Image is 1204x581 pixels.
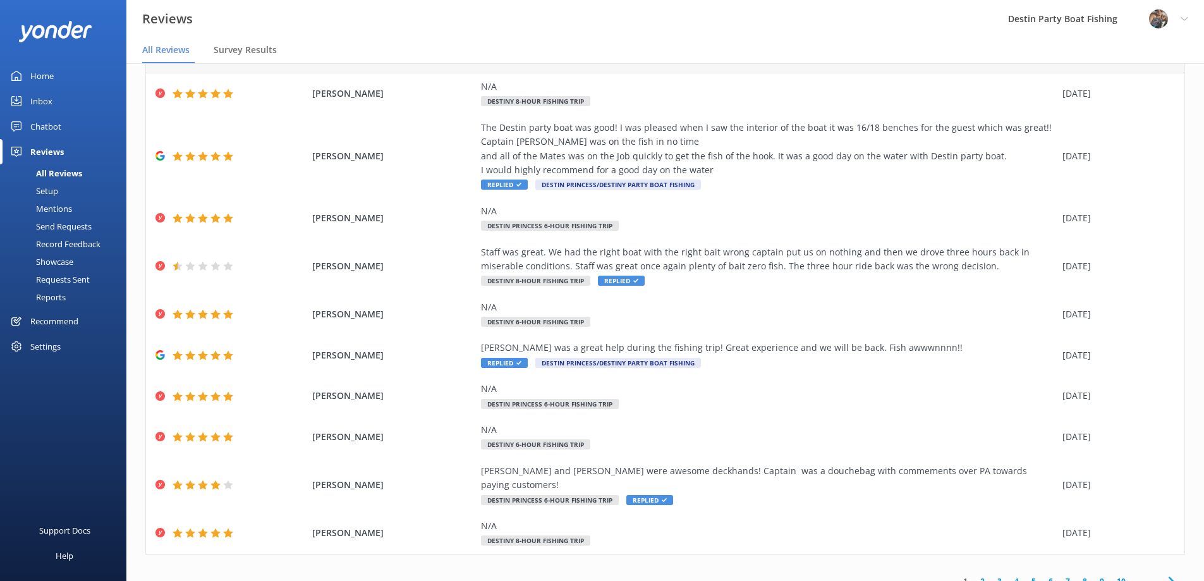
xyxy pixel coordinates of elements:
span: Destin Princess 6-Hour Fishing Trip [481,495,619,505]
a: Reports [8,288,126,306]
div: N/A [481,519,1056,533]
div: Support Docs [39,518,90,543]
div: [DATE] [1062,307,1169,321]
div: Record Feedback [8,235,100,253]
div: N/A [481,300,1056,314]
div: Recommend [30,309,78,334]
span: Replied [481,180,528,190]
span: Replied [626,495,673,505]
span: [PERSON_NAME] [312,526,475,540]
div: Showcase [8,253,73,271]
div: Chatbot [30,114,61,139]
div: Help [56,543,73,568]
div: Settings [30,334,61,359]
span: [PERSON_NAME] [312,430,475,444]
div: [DATE] [1062,478,1169,492]
a: Record Feedback [8,235,126,253]
span: All Reviews [142,44,190,56]
div: [DATE] [1062,259,1169,273]
div: [DATE] [1062,211,1169,225]
a: All Reviews [8,164,126,182]
span: [PERSON_NAME] [312,259,475,273]
span: Destin Princess 6-Hour Fishing Trip [481,399,619,409]
div: [DATE] [1062,526,1169,540]
div: [DATE] [1062,87,1169,101]
span: [PERSON_NAME] [312,307,475,321]
span: Destiny 6-Hour Fishing Trip [481,317,590,327]
span: Survey Results [214,44,277,56]
div: The Destin party boat was good! I was pleased when I saw the interior of the boat it was 16/18 be... [481,121,1056,178]
h3: Reviews [142,9,193,29]
span: [PERSON_NAME] [312,87,475,101]
div: Send Requests [8,217,92,235]
div: Home [30,63,54,89]
span: Destin Princess 6-Hour Fishing Trip [481,221,619,231]
div: Requests Sent [8,271,90,288]
a: Requests Sent [8,271,126,288]
div: Reviews [30,139,64,164]
div: Setup [8,182,58,200]
span: [PERSON_NAME] [312,211,475,225]
div: [DATE] [1062,430,1169,444]
div: [PERSON_NAME] was a great help during the fishing trip! Great experience and we will be back. Fis... [481,341,1056,355]
a: Showcase [8,253,126,271]
div: Staff was great. We had the right boat with the right bait wrong captain put us on nothing and th... [481,245,1056,274]
img: yonder-white-logo.png [19,21,92,42]
div: N/A [481,382,1056,396]
div: Reports [8,288,66,306]
span: Replied [481,358,528,368]
span: Destiny 8-Hour Fishing Trip [481,276,590,286]
div: [PERSON_NAME] and [PERSON_NAME] were awesome deckhands! Captain was a douchebag with commements o... [481,464,1056,492]
div: [DATE] [1062,389,1169,403]
div: [DATE] [1062,348,1169,362]
span: Replied [598,276,645,286]
span: [PERSON_NAME] [312,149,475,163]
span: Destin Princess/Destiny Party Boat Fishing [535,358,701,368]
span: Destin Princess/Destiny Party Boat Fishing [535,180,701,190]
span: [PERSON_NAME] [312,348,475,362]
span: Destiny 6-Hour Fishing Trip [481,439,590,450]
span: Destiny 8-Hour Fishing Trip [481,535,590,546]
div: Inbox [30,89,52,114]
div: Mentions [8,200,72,217]
a: Mentions [8,200,126,217]
div: [DATE] [1062,149,1169,163]
div: N/A [481,204,1056,218]
span: [PERSON_NAME] [312,389,475,403]
img: 250-1666038197.jpg [1149,9,1168,28]
div: All Reviews [8,164,82,182]
div: N/A [481,423,1056,437]
a: Send Requests [8,217,126,235]
a: Setup [8,182,126,200]
span: [PERSON_NAME] [312,478,475,492]
div: N/A [481,80,1056,94]
span: Destiny 8-Hour Fishing Trip [481,96,590,106]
